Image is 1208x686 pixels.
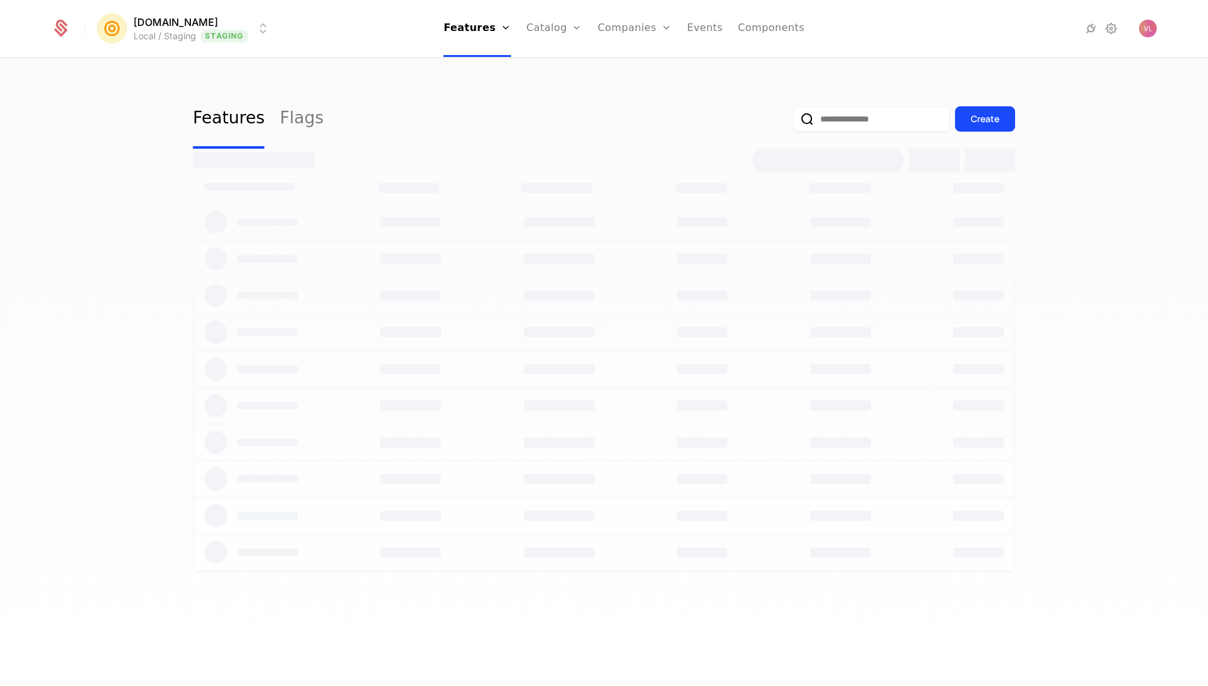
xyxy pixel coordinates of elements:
[971,113,999,125] div: Create
[955,106,1015,132] button: Create
[97,13,127,44] img: Mention.click
[133,30,196,42] div: Local / Staging
[1083,21,1099,36] a: Integrations
[101,15,270,42] button: Select environment
[280,89,323,149] a: Flags
[133,15,218,30] span: [DOMAIN_NAME]
[1139,20,1157,37] img: Vlad Len
[1104,21,1119,36] a: Settings
[193,89,264,149] a: Features
[1139,20,1157,37] button: Open user button
[201,30,247,42] span: Staging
